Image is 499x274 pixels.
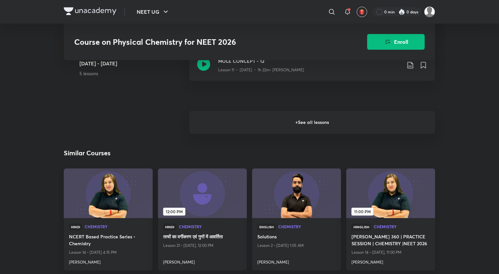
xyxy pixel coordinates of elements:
[374,225,430,229] a: Chemistry
[352,208,373,215] span: 11:00 PM
[399,9,405,15] img: streak
[252,168,341,218] a: new-thumbnail
[257,223,276,231] span: English
[352,223,371,231] span: Hinglish
[257,241,336,250] p: Lesson 2 • [DATE] 1:05 AM
[64,7,116,17] a: Company Logo
[69,233,147,248] a: NCERT Based Practice Series - Chemistry
[179,225,242,229] a: Chemistry
[69,257,147,265] a: [PERSON_NAME]
[133,5,174,18] button: NEET UG
[163,241,242,250] p: Lesson 21 • [DATE], 12:00 PM
[352,233,430,248] a: [PERSON_NAME] 360 | PRACTICE SESSION | CHEMISTRY |NEET 2026
[278,225,336,229] a: Chemistry
[189,111,435,134] h6: + See all lessons
[69,223,82,231] span: Hindi
[218,67,304,73] p: Lesson 11 • [DATE] • 1h 22m • [PERSON_NAME]
[179,225,242,229] span: Chemistry
[64,148,111,158] h2: Similar Courses
[63,168,153,218] img: new-thumbnail
[85,225,147,229] a: Chemistry
[352,248,430,257] p: Lesson 14 • [DATE], 11:00 PM
[79,60,184,67] h5: [DATE] - [DATE]
[163,208,185,215] span: 12:00 PM
[251,168,342,218] img: new-thumbnail
[64,7,116,15] img: Company Logo
[157,168,248,218] img: new-thumbnail
[163,233,242,241] a: तत्वों का वर्गीकरण एवं गुणों में आवर्तिता
[218,58,401,64] h3: MOLE CONCEPT - 12
[85,225,147,229] span: Chemistry
[352,257,430,265] a: [PERSON_NAME]
[359,9,365,15] img: avatar
[163,257,242,265] a: [PERSON_NAME]
[257,257,336,265] a: [PERSON_NAME]
[158,168,247,218] a: new-thumbnail12:00 PM
[69,248,147,257] p: Lesson 14 • [DATE] 4:15 PM
[189,50,435,89] a: MOLE CONCEPT - 12Lesson 11 • [DATE] • 1h 22m• [PERSON_NAME]
[424,6,435,17] img: Palak Singh
[374,225,430,229] span: Chemistry
[357,7,367,17] button: avatar
[257,233,336,241] a: Solutions
[74,37,330,47] h3: Course on Physical Chemistry for NEET 2026
[64,168,153,218] a: new-thumbnail
[278,225,336,229] span: Chemistry
[163,223,176,231] span: Hindi
[346,168,435,218] a: new-thumbnail11:00 PM
[79,70,184,77] p: 5 lessons
[367,34,425,50] button: Enroll
[345,168,436,218] img: new-thumbnail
